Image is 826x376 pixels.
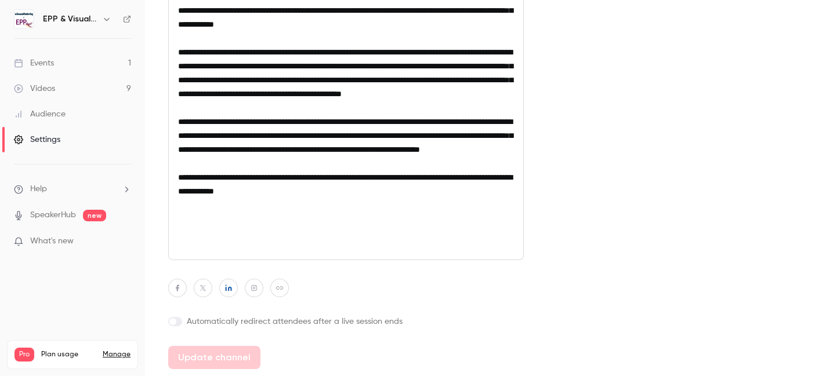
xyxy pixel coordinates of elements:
div: Audience [14,108,66,120]
span: Plan usage [41,350,96,359]
h6: EPP & Visualfabriq team [43,13,97,25]
span: new [83,210,106,221]
a: Manage [103,350,131,359]
iframe: Noticeable Trigger [117,236,131,247]
div: Videos [14,83,55,94]
div: Settings [14,134,60,145]
span: Help [30,183,47,195]
img: EPP & Visualfabriq team [15,10,33,28]
li: help-dropdown-opener [14,183,131,195]
span: Pro [15,348,34,362]
a: SpeakerHub [30,209,76,221]
span: What's new [30,235,74,247]
label: Automatically redirect attendees after a live session ends [168,316,524,327]
div: Events [14,57,54,69]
